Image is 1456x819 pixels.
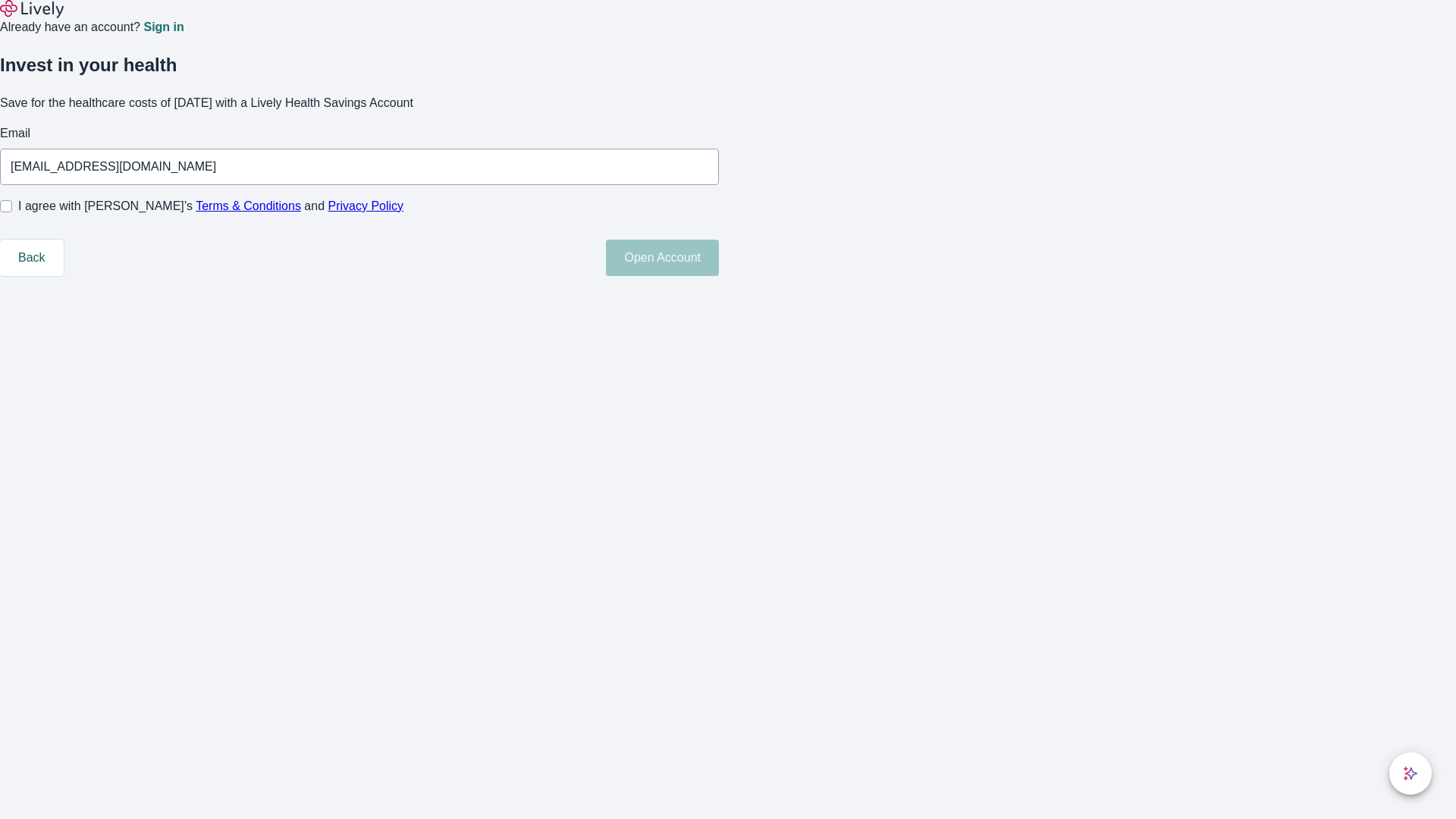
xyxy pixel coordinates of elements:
a: Sign in [143,21,184,33]
a: Privacy Policy [328,199,404,212]
span: I agree with [PERSON_NAME]’s and [18,197,403,215]
svg: Lively AI Assistant [1403,766,1418,781]
a: Terms & Conditions [196,199,301,212]
button: chat [1389,752,1432,795]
